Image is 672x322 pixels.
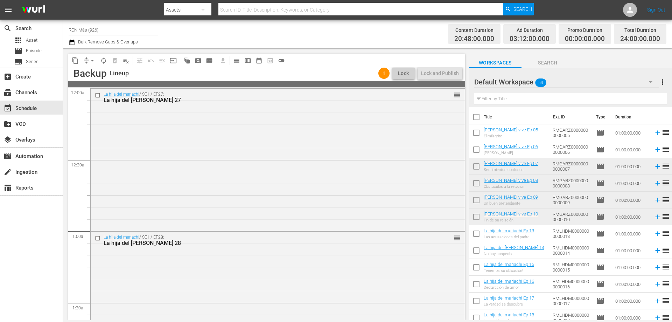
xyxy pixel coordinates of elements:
td: RMGARZ00000000000008 [550,175,593,192]
span: pageview_outlined [195,57,202,64]
span: 53 [535,75,546,90]
span: Ingestion [3,168,12,176]
div: Content Duration [454,25,494,35]
td: RMLHDM00000000000016 [550,276,593,293]
span: movie [596,196,604,204]
td: 01:00:00.000 [612,293,651,309]
span: movie [596,280,604,288]
span: movie [596,246,604,255]
span: movie [596,229,604,238]
span: Overlays [3,136,12,144]
td: 01:00:00.000 [612,124,651,141]
span: Remove Gaps & Overlaps [81,55,98,66]
span: Update Metadata from Key Asset [168,55,179,66]
span: compress [83,57,90,64]
span: movie [596,162,604,171]
span: reorder [661,263,670,271]
div: [PERSON_NAME] [484,151,538,155]
span: Workspaces [469,59,521,67]
span: 00:00:00.000 [565,35,605,43]
span: Day Calendar View [229,54,242,67]
div: Lock and Publish [421,67,459,80]
button: reorder [454,234,461,241]
span: Series [26,58,38,65]
th: Type [592,107,611,127]
img: ans4CAIJ8jUAAAAAAAAAAAAAAAAAAAAAAAAgQb4GAAAAAAAAAAAAAAAAAAAAAAAAJMjXAAAAAAAAAAAAAAAAAAAAAAAAgAT5G... [17,2,50,18]
a: La hija del mariachi [104,235,139,240]
button: Lock [392,68,415,79]
div: Tenemos su ubicación! [484,268,534,273]
span: Channels [3,88,12,97]
span: Fill episodes with ad slates [156,55,168,66]
td: RMLHDM00000000000013 [550,225,593,242]
div: La hija del [PERSON_NAME] 28 [104,240,426,246]
span: date_range_outlined [255,57,262,64]
a: [PERSON_NAME] vive Ep 05 [484,127,538,132]
span: Bulk Remove Gaps & Overlaps [77,39,138,44]
div: Default Workspace [474,72,659,92]
div: La verdad se descubre [484,302,534,307]
span: reorder [661,313,670,322]
span: input [170,57,177,64]
span: auto_awesome_motion_outlined [183,57,190,64]
span: Episode [596,297,604,305]
span: Select an event to delete [109,55,120,66]
span: playlist_remove_outlined [122,57,129,64]
div: Lineup [110,69,129,77]
div: Obstáculos a la relación [484,184,538,189]
span: 03:12:00.000 [510,35,549,43]
span: calendar_view_day_outlined [233,57,240,64]
span: calendar_view_week_outlined [244,57,251,64]
td: RMGARZ00000000000010 [550,208,593,225]
span: subtitles_outlined [206,57,213,64]
span: Copy Lineup [70,55,81,66]
a: La hija del mariachi Ep 16 [484,279,534,284]
button: Search [503,3,534,15]
td: 01:00:00.000 [612,158,651,175]
span: menu [4,6,13,14]
button: reorder [454,91,461,98]
th: Duration [611,107,653,127]
span: reorder [661,280,670,288]
span: content_copy [72,57,79,64]
span: 24 hours Lineup View is OFF [276,55,287,66]
span: more_vert [658,78,667,86]
svg: Add to Schedule [654,280,661,288]
th: Ext. ID [549,107,591,127]
span: Schedule [3,104,12,112]
span: reorder [661,196,670,204]
div: El milagrito [484,134,538,138]
td: 01:00:00.000 [612,208,651,225]
svg: Add to Schedule [654,247,661,254]
div: La hija del [PERSON_NAME] 27 [104,97,426,103]
span: 24:00:00.000 [620,35,660,43]
td: RMLHDM00000000000017 [550,293,593,309]
span: Automation [3,152,12,160]
span: Search [521,59,574,67]
span: Episode [596,129,604,137]
td: RMLHDM00000000000014 [550,242,593,259]
span: Month Calendar View [253,55,265,66]
span: Episode [26,47,42,54]
span: Reports [3,184,12,192]
td: 01:00:00.000 [612,259,651,276]
span: Clear Lineup [120,55,132,66]
td: RMGARZ00000000000006 [550,141,593,158]
a: [PERSON_NAME] vive Ep 07 [484,161,538,166]
span: arrow_drop_down [89,57,96,64]
td: RMGARZ00000000000007 [550,158,593,175]
span: reorder [661,162,670,170]
span: movie [596,145,604,154]
span: Episode [596,213,604,221]
span: View Backup [265,55,276,66]
div: / SE1 / EP28: [104,235,426,246]
span: reorder [661,179,670,187]
span: Asset [14,36,22,44]
div: Fin de su relación [484,218,538,222]
div: Sentimientos confusos [484,167,538,172]
button: more_vert [658,74,667,90]
span: Lock [395,70,412,77]
a: La hija del mariachi Ep 17 [484,295,534,301]
td: RMLHDM00000000000015 [550,259,593,276]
